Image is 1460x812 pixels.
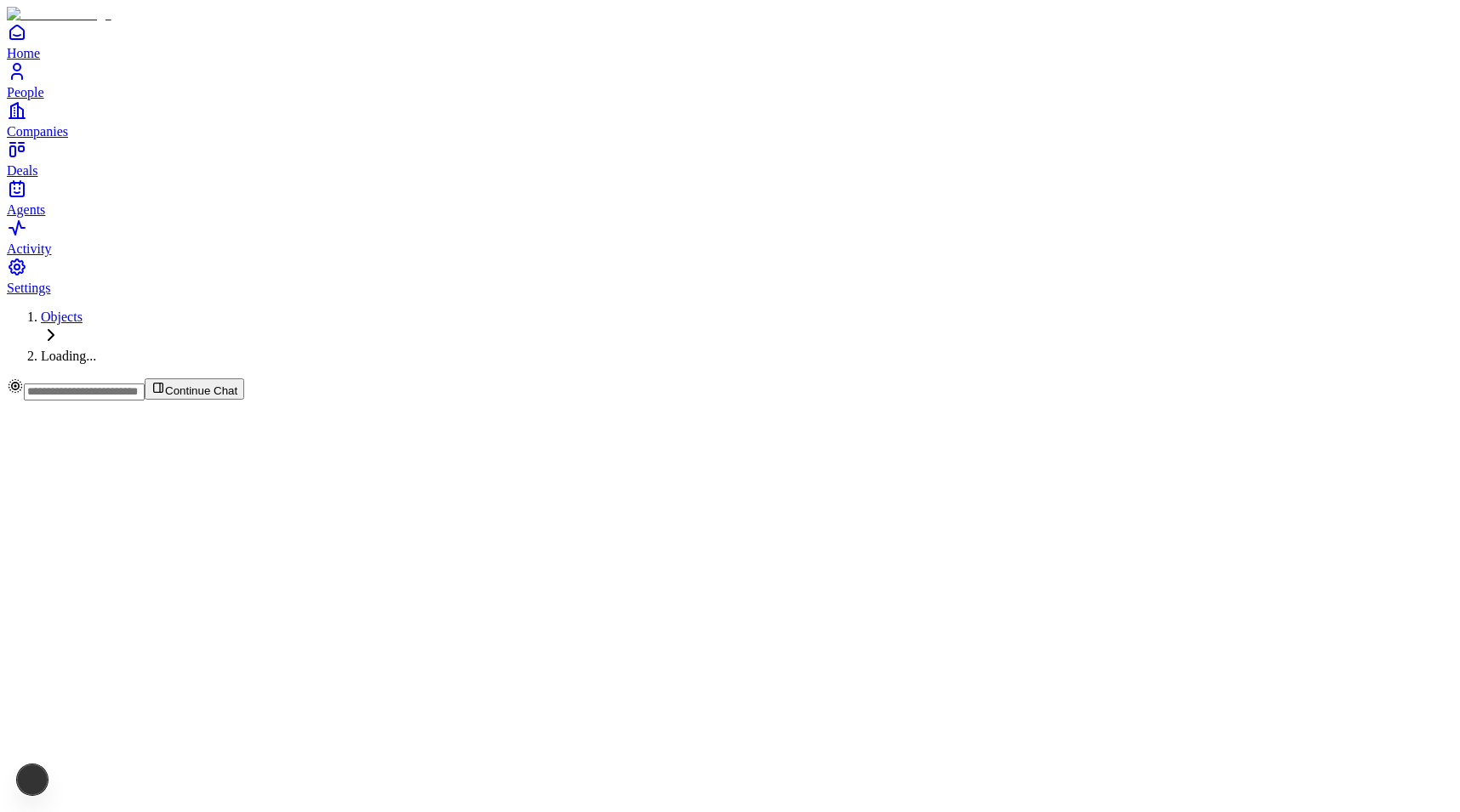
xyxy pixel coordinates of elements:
[7,218,1453,256] a: Activity
[7,139,1453,178] a: Deals
[41,309,83,324] a: Objects
[7,309,1453,364] nav: Breadcrumb
[7,100,1453,139] a: Companies
[7,179,1453,217] a: Agents
[7,281,51,295] span: Settings
[7,7,111,22] img: Item Brain Logo
[7,124,68,139] span: Companies
[145,378,244,400] button: Continue Chat
[7,378,1453,400] div: Continue Chat
[7,22,1453,60] a: Home
[7,46,40,60] span: Home
[7,61,1453,99] a: People
[7,202,45,217] span: Agents
[7,257,1453,295] a: Settings
[41,349,96,363] span: Loading...
[7,85,44,99] span: People
[7,163,37,178] span: Deals
[165,384,237,397] span: Continue Chat
[7,241,51,256] span: Activity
